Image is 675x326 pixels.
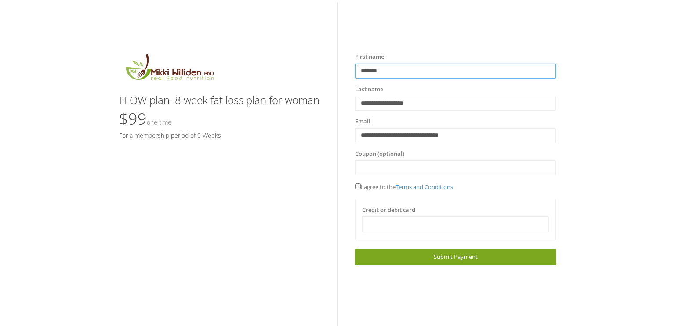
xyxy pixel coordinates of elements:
span: Submit Payment [434,253,478,261]
label: Coupon (optional) [355,150,404,158]
span: I agree to the [355,183,453,191]
label: First name [355,53,384,61]
h3: FLOW plan: 8 week fat loss plan for woman [119,94,320,106]
h5: For a membership period of 9 Weeks [119,132,320,139]
label: Credit or debit card [362,206,415,215]
label: Last name [355,85,383,94]
img: MikkiLogoMain.png [119,53,219,86]
iframe: Secure card payment input frame [368,221,543,228]
label: Email [355,117,370,126]
a: Submit Payment [355,249,556,265]
a: Terms and Conditions [396,183,453,191]
span: $99 [119,108,171,129]
small: One time [147,118,171,126]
